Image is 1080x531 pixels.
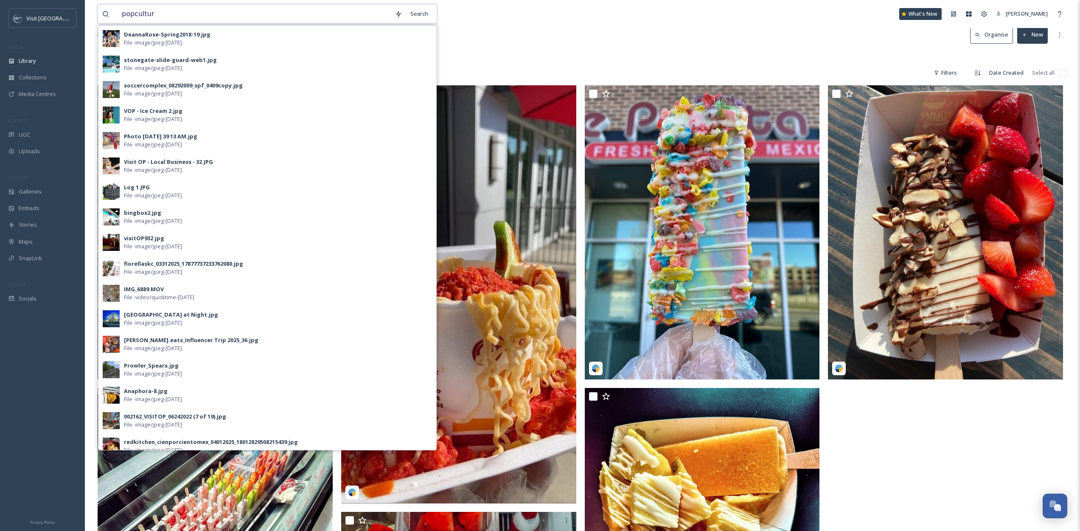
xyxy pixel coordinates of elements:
[103,208,120,225] img: fa19e4e2-c579-4b71-8e57-a95bdcda2c8f.jpg
[124,242,182,250] span: File - image/jpeg - [DATE]
[124,260,243,268] div: fiorellaskc_03312025_17877737233762080.jpg
[835,364,843,373] img: snapsea-logo.png
[103,259,120,276] img: 607062f3-0ffc-42a5-be51-76b5d52cdb6f.jpg
[103,412,120,429] img: bb4af12a-c63f-44e5-a1fc-34137b75abd0.jpg
[124,268,182,276] span: File - image/jpeg - [DATE]
[19,254,42,262] span: SnapLink
[124,191,182,199] span: File - image/jpeg - [DATE]
[124,56,217,64] div: stonegate-slide-guard-web1.jpg
[124,319,182,327] span: File - image/jpeg - [DATE]
[8,118,27,124] span: COLLECT
[1032,69,1055,77] span: Select all
[19,238,33,246] span: Maps
[103,234,120,251] img: 2d9e7e8e-62f6-4892-95ae-5ef4ed7da30f.jpg
[585,85,820,379] img: thepaletabarkansas_06162025_fd8eb1c5-73f3-8851-8d92-89b08bde6100.jpg
[8,44,23,50] span: MEDIA
[124,140,182,149] span: File - image/jpeg - [DATE]
[124,285,164,293] div: IMG_6889.MOV
[1043,494,1067,518] button: Open Chat
[341,85,576,503] img: thepaletabarkansas_06162025_a3679528-8542-b03c-100b-4107c6d9ffc7.jpg
[124,166,182,174] span: File - image/jpeg - [DATE]
[118,5,391,23] input: Search your library
[30,517,55,527] a: Privacy Policy
[124,39,182,47] span: File - image/jpeg - [DATE]
[124,413,226,421] div: 002162_VISITOP_06242022 (7 of 19).jpg
[19,221,37,229] span: Stories
[124,370,182,378] span: File - image/jpeg - [DATE]
[124,217,182,225] span: File - image/jpeg - [DATE]
[19,90,56,98] span: Media Centres
[26,14,92,22] span: Visit [GEOGRAPHIC_DATA]
[19,204,39,212] span: Embeds
[124,183,150,191] div: Log 1.JPG
[929,65,961,81] div: Filters
[19,57,36,65] span: Library
[124,234,164,242] div: visitOP932.jpg
[124,395,182,403] span: File - image/jpeg - [DATE]
[124,107,182,115] div: VOP - Ice Cream 2.jpg
[828,85,1063,379] img: thepaletabarkansas_06172025_3476791462755316761.jpg
[124,344,182,352] span: File - image/jpeg - [DATE]
[1006,10,1048,17] span: [PERSON_NAME]
[103,285,120,302] img: 07e68d0a-fdc3-4461-9554-45b222181ed2.jpg
[30,520,55,525] span: Privacy Policy
[124,293,194,301] span: File - video/quicktime - [DATE]
[103,157,120,174] img: ff76e00e-da67-490e-9340-ea88147221f6.jpg
[970,26,1017,43] a: Organise
[348,488,356,497] img: snapsea-logo.png
[103,361,120,378] img: f0b5cd42-1608-45a2-8809-ea7c534aad43.jpg
[406,6,432,22] div: Search
[124,31,210,39] div: DeannaRose-Spring2018-19.jpg
[124,132,197,140] div: Photo [DATE] 39 13 AM.jpg
[899,8,942,20] a: What's New
[1017,26,1048,43] button: New
[992,6,1052,22] a: [PERSON_NAME]
[103,310,120,327] img: b7596154-88ac-44d0-acff-a2dbf7745056.jpg
[124,115,182,123] span: File - image/jpeg - [DATE]
[19,147,40,155] span: Uploads
[124,362,179,370] div: Prowler_Spears.jpg
[103,107,120,124] img: c2a4ad9e-00ca-4ef8-bbe9-08777e46cd85.jpg
[124,387,168,395] div: Anaphora-8.jpg
[124,90,182,98] span: File - image/jpeg - [DATE]
[103,336,120,353] img: 53e6eac1-82ad-471d-b780-9862fb0d7e22.jpg
[103,438,120,455] img: 39676674-cbd0-43e2-befa-b844a0f4f9a8.jpg
[124,64,182,72] span: File - image/jpeg - [DATE]
[124,438,298,446] div: redkitchen_cienporcientomex_04012025_18012829508215439.jpg
[19,73,47,81] span: Collections
[124,81,243,90] div: soccercomplex_08292009_spf_0409copy.jpg
[98,85,333,379] img: thepaletabarkansas_06172025_3476791462755316761.jpg
[19,131,30,139] span: UGC
[103,81,120,98] img: f139c6d1-5640-452a-b767-78a98fb6bd57.jpg
[985,65,1028,81] div: Date Created
[19,295,36,303] span: Socials
[8,281,25,288] span: SOCIALS
[124,421,182,429] span: File - image/jpeg - [DATE]
[19,188,42,196] span: Galleries
[14,14,22,22] img: c3es6xdrejuflcaqpovn.png
[124,311,218,319] div: [GEOGRAPHIC_DATA] at Night.jpg
[103,30,120,47] img: 0ea8875d-0e15-4d18-bdc3-191bd5f5d269.jpg
[970,26,1013,43] button: Organise
[124,158,213,166] div: Visit OP - Local Business - 32.JPG
[103,132,120,149] img: 09f1953a-b80c-4882-af25-f0aca27e2eff.jpg
[124,446,182,454] span: File - image/jpeg - [DATE]
[103,56,120,73] img: 29f48e0c-f955-49c4-8178-05d9a32e55c2.jpg
[592,364,600,373] img: snapsea-logo.png
[103,387,120,404] img: 69fbb81e-15f9-4100-aa11-631dc4490990.jpg
[98,69,112,77] span: 7 file s
[103,183,120,200] img: 5fd501df-9a06-40a6-8f8b-f5b4e95e5d9e.jpg
[124,209,161,217] div: bingbox2.jpg
[8,174,28,181] span: WIDGETS
[124,336,258,344] div: [PERSON_NAME].eats_Influencer Trip 2025_36.jpg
